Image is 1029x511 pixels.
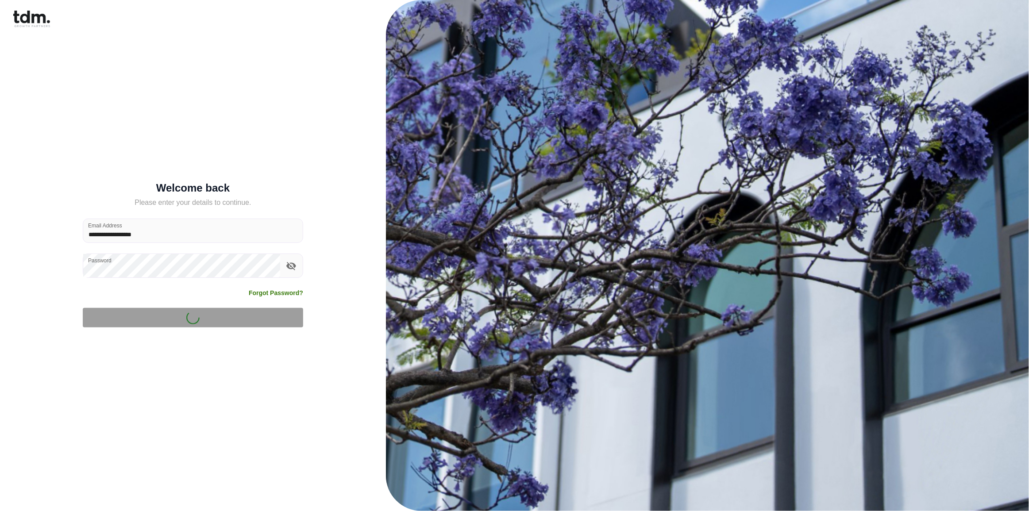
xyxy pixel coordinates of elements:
[88,257,112,264] label: Password
[83,184,303,192] h5: Welcome back
[284,258,299,273] button: toggle password visibility
[249,288,303,297] a: Forgot Password?
[88,222,122,229] label: Email Address
[83,197,303,208] h5: Please enter your details to continue.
